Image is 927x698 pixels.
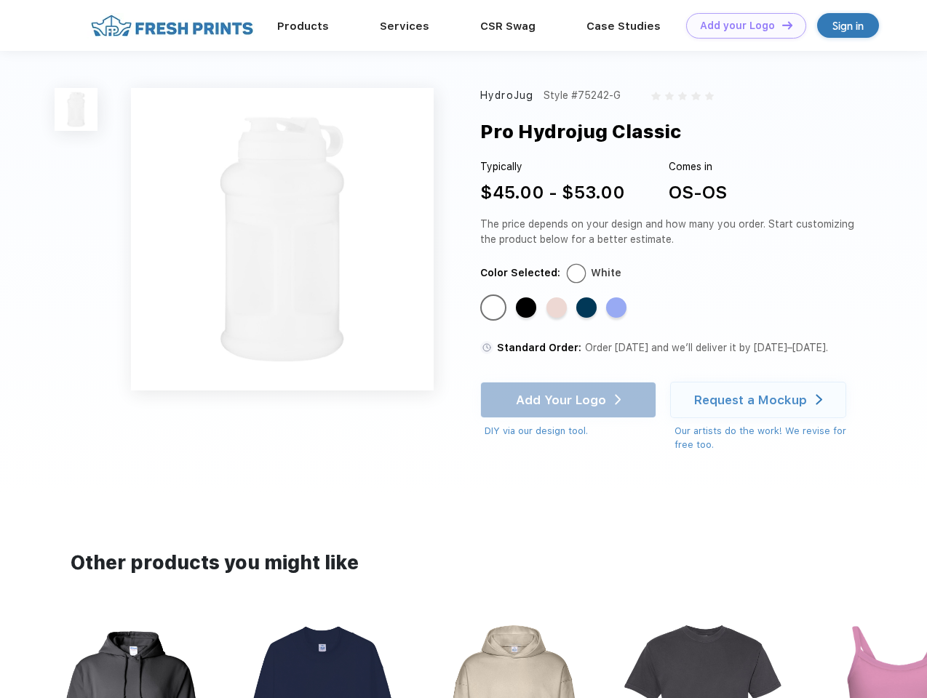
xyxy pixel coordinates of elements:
[480,341,493,354] img: standard order
[705,92,714,100] img: gray_star.svg
[606,297,626,318] div: Hyper Blue
[131,88,434,390] img: func=resize&h=640
[585,342,828,353] span: Order [DATE] and we’ll deliver it by [DATE]–[DATE].
[55,88,98,131] img: func=resize&h=100
[817,13,879,38] a: Sign in
[691,92,700,100] img: gray_star.svg
[277,20,329,33] a: Products
[832,17,864,34] div: Sign in
[485,424,656,438] div: DIY via our design tool.
[480,180,625,206] div: $45.00 - $53.00
[576,297,597,318] div: Navy
[497,342,581,353] span: Standard Order:
[669,159,727,174] div: Comes in
[480,217,860,247] div: The price depends on your design and how many you order. Start customizing the product below for ...
[665,92,674,100] img: gray_star.svg
[694,393,807,407] div: Request a Mockup
[675,424,860,452] div: Our artists do the work! We revise for free too.
[816,394,822,405] img: white arrow
[483,297,504,318] div: White
[700,20,775,32] div: Add your Logo
[87,13,258,39] img: fo%20logo%202.webp
[591,265,621,281] div: White
[544,88,621,103] div: Style #75242-G
[782,21,792,29] img: DT
[480,159,625,174] div: Typically
[480,265,560,281] div: Color Selected:
[480,118,681,145] div: Pro Hydrojug Classic
[516,297,536,318] div: Black
[546,297,567,318] div: Pink Sand
[669,180,727,206] div: OS-OS
[480,88,533,103] div: HydroJug
[651,92,660,100] img: gray_star.svg
[71,549,856,577] div: Other products you might like
[678,92,687,100] img: gray_star.svg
